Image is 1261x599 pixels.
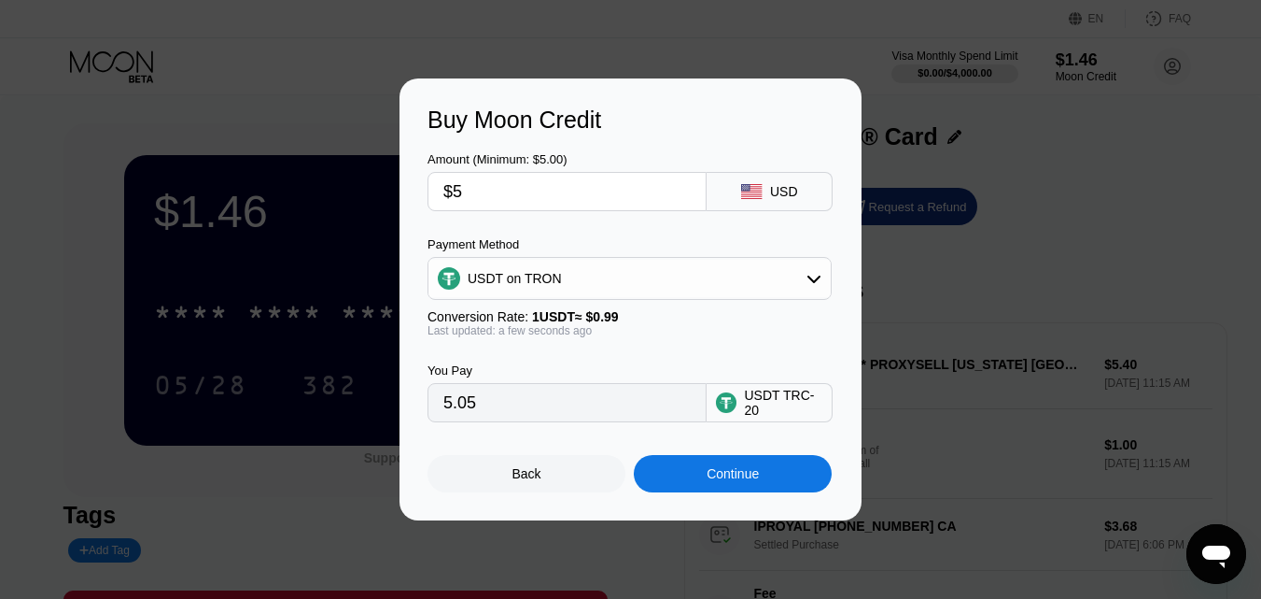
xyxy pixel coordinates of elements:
[707,466,759,481] div: Continue
[427,324,832,337] div: Last updated: a few seconds ago
[428,260,831,297] div: USDT on TRON
[634,455,832,492] div: Continue
[468,271,562,286] div: USDT on TRON
[443,173,691,210] input: $0.00
[744,388,822,418] div: USDT TRC-20
[427,364,707,378] div: You Pay
[532,309,619,324] span: 1 USDT ≈ $0.99
[770,184,798,199] div: USD
[427,237,832,251] div: Payment Method
[427,107,834,134] div: Buy Moon Credit
[427,152,707,166] div: Amount (Minimum: $5.00)
[427,309,832,324] div: Conversion Rate:
[512,466,541,481] div: Back
[427,455,625,492] div: Back
[1186,524,1246,584] iframe: Кнопка запуска окна обмена сообщениями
